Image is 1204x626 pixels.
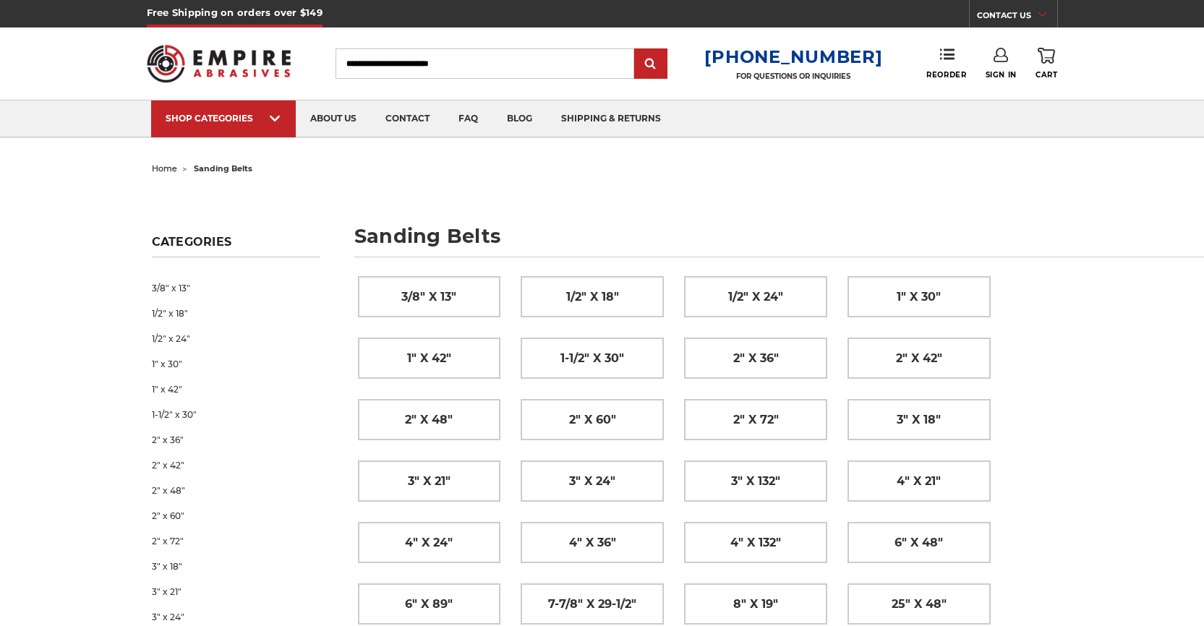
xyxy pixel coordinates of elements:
span: Sign In [986,70,1017,80]
a: 25" x 48" [848,584,990,624]
span: 1" x 30" [897,285,941,309]
span: 2" x 48" [405,408,453,432]
a: contact [371,100,444,137]
a: 2" x 42" [848,338,990,378]
a: 3" x 21" [359,461,500,501]
a: 4" x 36" [521,523,663,562]
a: blog [492,100,547,137]
a: 3" x 132" [685,461,827,501]
a: 1-1/2" x 30" [521,338,663,378]
a: 1" x 30" [848,277,990,317]
a: 3" x 21" [152,579,320,604]
a: 2" x 60" [521,400,663,440]
a: 2" x 72" [685,400,827,440]
a: 2" x 36" [685,338,827,378]
span: sanding belts [194,163,252,173]
span: 4" x 21" [897,469,941,494]
span: 2" x 60" [569,408,616,432]
a: 1" x 42" [359,338,500,378]
a: 4" x 21" [848,461,990,501]
a: 2" x 42" [152,453,320,478]
input: Submit [636,50,665,79]
span: Cart [1036,70,1057,80]
span: 2" x 36" [733,346,779,371]
a: shipping & returns [547,100,675,137]
a: 3" x 24" [521,461,663,501]
a: 2" x 72" [152,528,320,554]
span: 4" x 36" [569,531,616,555]
a: [PHONE_NUMBER] [704,46,882,67]
a: about us [296,100,371,137]
a: faq [444,100,492,137]
a: 3" x 18" [152,554,320,579]
span: 3" x 21" [408,469,451,494]
span: 3" x 24" [569,469,615,494]
span: 1-1/2" x 30" [560,346,624,371]
span: Reorder [926,70,966,80]
a: 8" x 19" [685,584,827,624]
span: 2" x 72" [733,408,779,432]
a: CONTACT US [977,7,1057,27]
span: 4" x 24" [405,531,453,555]
a: 4" x 24" [359,523,500,562]
a: 1" x 42" [152,377,320,402]
a: 3/8" x 13" [359,277,500,317]
a: Reorder [926,48,966,79]
a: 2" x 48" [359,400,500,440]
span: 8" x 19" [733,592,778,617]
a: 2" x 60" [152,503,320,528]
p: FOR QUESTIONS OR INQUIRIES [704,72,882,81]
a: 3/8" x 13" [152,275,320,301]
span: 3" x 18" [897,408,941,432]
div: SHOP CATEGORIES [166,113,281,124]
a: 2" x 36" [152,427,320,453]
span: 7-7/8" x 29-1/2" [548,592,636,617]
a: 1-1/2" x 30" [152,402,320,427]
span: 6" x 89" [405,592,453,617]
span: 2" x 42" [896,346,942,371]
a: 2" x 48" [152,478,320,503]
a: 1/2" x 18" [521,277,663,317]
span: 6" x 48" [895,531,943,555]
a: 3" x 18" [848,400,990,440]
a: 1" x 30" [152,351,320,377]
a: home [152,163,177,173]
a: 1/2" x 24" [685,277,827,317]
span: 3/8" x 13" [401,285,456,309]
a: 1/2" x 24" [152,326,320,351]
a: 6" x 48" [848,523,990,562]
a: 6" x 89" [359,584,500,624]
h5: Categories [152,235,320,257]
span: 25" x 48" [892,592,947,617]
a: 4" x 132" [685,523,827,562]
span: 1/2" x 24" [728,285,783,309]
span: 4" x 132" [730,531,781,555]
a: 1/2" x 18" [152,301,320,326]
a: 7-7/8" x 29-1/2" [521,584,663,624]
span: 3" x 132" [731,469,780,494]
span: 1" x 42" [407,346,451,371]
img: Empire Abrasives [147,35,291,92]
a: Cart [1036,48,1057,80]
span: 1/2" x 18" [566,285,619,309]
